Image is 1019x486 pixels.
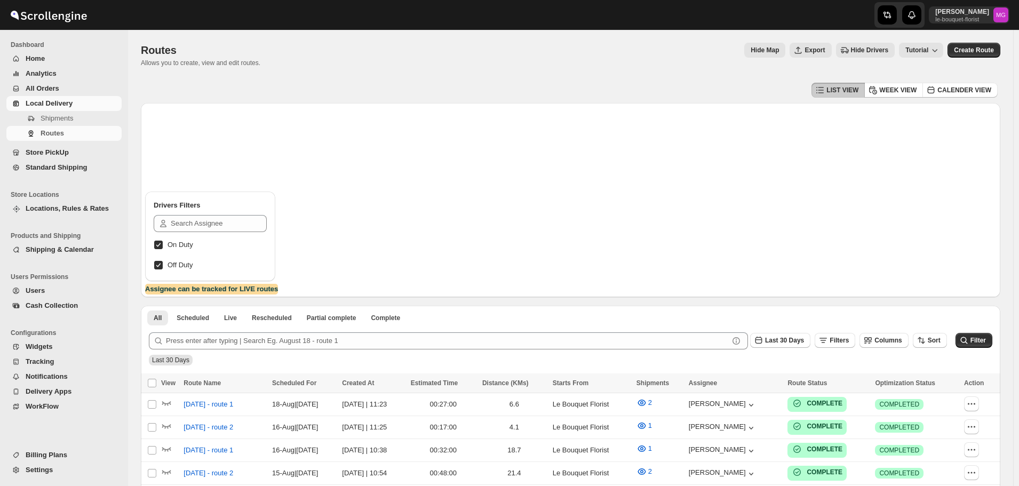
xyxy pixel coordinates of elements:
[184,445,233,456] span: [DATE] - route 1
[787,379,827,387] span: Route Status
[6,354,122,369] button: Tracking
[956,333,992,348] button: Filter
[371,314,400,322] span: Complete
[864,83,923,98] button: WEEK VIEW
[790,43,831,58] button: Export
[272,469,318,477] span: 15-Aug | [DATE]
[875,379,935,387] span: Optimization Status
[342,379,374,387] span: Created At
[993,7,1008,22] span: Melody Gluth
[6,51,122,66] button: Home
[11,273,123,281] span: Users Permissions
[689,400,757,410] button: [PERSON_NAME]
[26,54,45,62] span: Home
[184,399,233,410] span: [DATE] - route 1
[177,396,240,413] button: [DATE] - route 1
[630,440,658,457] button: 1
[411,379,458,387] span: Estimated Time
[805,46,825,54] span: Export
[648,467,652,475] span: 2
[948,43,1000,58] button: Create Route
[147,310,168,325] button: All routes
[154,200,267,211] h2: Drivers Filters
[161,379,176,387] span: View
[26,357,54,365] span: Tracking
[6,201,122,216] button: Locations, Rules & Rates
[342,399,404,410] div: [DATE] | 11:23
[689,445,757,456] button: [PERSON_NAME]
[141,59,260,67] p: Allows you to create, view and edit routes.
[648,421,652,429] span: 1
[411,422,476,433] div: 00:17:00
[553,422,630,433] div: Le Bouquet Florist
[6,242,122,257] button: Shipping & Calendar
[553,379,588,387] span: Starts From
[166,332,729,349] input: Press enter after typing | Search Eg. August 18 - route 1
[964,379,984,387] span: Action
[6,111,122,126] button: Shipments
[26,69,57,77] span: Analytics
[26,372,68,380] span: Notifications
[272,400,318,408] span: 18-Aug | [DATE]
[411,399,476,410] div: 00:27:00
[792,398,842,409] button: COMPLETE
[879,446,919,455] span: COMPLETED
[630,463,658,480] button: 2
[750,333,810,348] button: Last 30 Days
[807,468,842,476] b: COMPLETE
[6,339,122,354] button: Widgets
[272,379,316,387] span: Scheduled For
[26,204,109,212] span: Locations, Rules & Rates
[954,46,994,54] span: Create Route
[26,99,73,107] span: Local Delivery
[272,446,318,454] span: 16-Aug | [DATE]
[482,468,546,479] div: 21.4
[26,84,59,92] span: All Orders
[26,286,45,294] span: Users
[807,400,842,407] b: COMPLETE
[26,451,67,459] span: Billing Plans
[815,333,855,348] button: Filters
[11,190,123,199] span: Store Locations
[41,129,64,137] span: Routes
[874,337,902,344] span: Columns
[168,241,193,249] span: On Duty
[970,337,986,344] span: Filter
[41,114,73,122] span: Shipments
[913,333,947,348] button: Sort
[26,342,52,350] span: Widgets
[792,444,842,455] button: COMPLETE
[141,44,177,56] span: Routes
[26,163,87,171] span: Standard Shipping
[177,465,240,482] button: [DATE] - route 2
[6,369,122,384] button: Notifications
[826,86,858,94] span: LIST VIEW
[342,445,404,456] div: [DATE] | 10:38
[553,445,630,456] div: Le Bouquet Florist
[184,468,233,479] span: [DATE] - route 2
[26,466,53,474] span: Settings
[6,283,122,298] button: Users
[482,445,546,456] div: 18.7
[689,423,757,433] button: [PERSON_NAME]
[6,81,122,96] button: All Orders
[177,314,209,322] span: Scheduled
[168,261,193,269] span: Off Duty
[11,329,123,337] span: Configurations
[9,2,89,28] img: ScrollEngine
[689,468,757,479] button: [PERSON_NAME]
[342,422,404,433] div: [DATE] | 11:25
[744,43,785,58] button: Map action label
[630,417,658,434] button: 1
[879,423,919,432] span: COMPLETED
[648,399,652,407] span: 2
[830,337,849,344] span: Filters
[922,83,998,98] button: CALENDER VIEW
[11,232,123,240] span: Products and Shipping
[342,468,404,479] div: [DATE] | 10:54
[807,445,842,453] b: COMPLETE
[11,41,123,49] span: Dashboard
[935,7,989,16] p: [PERSON_NAME]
